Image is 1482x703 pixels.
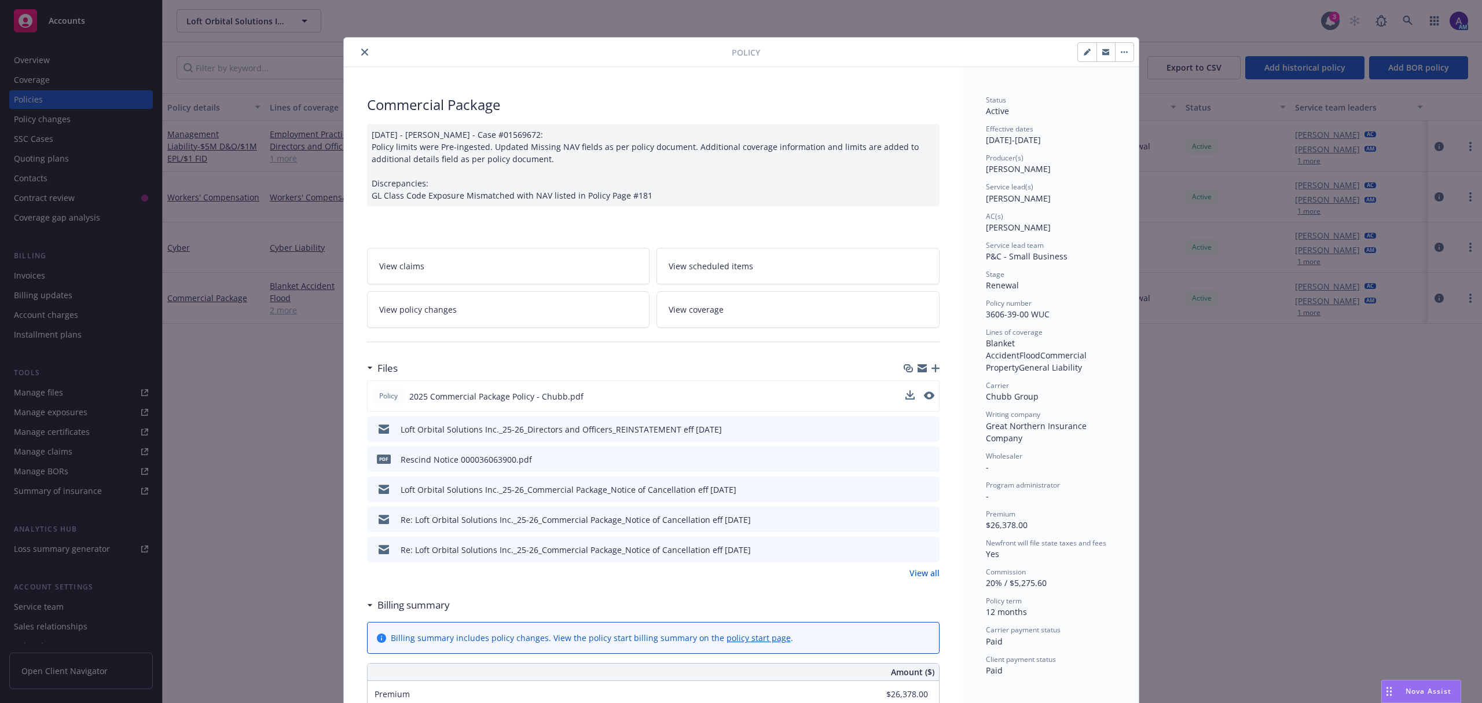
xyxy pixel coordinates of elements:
a: View policy changes [367,291,650,328]
span: Paid [986,665,1003,676]
span: 20% / $5,275.60 [986,577,1047,588]
span: Commercial Property [986,350,1089,373]
span: Wholesaler [986,451,1022,461]
span: Service lead team [986,240,1044,250]
span: [PERSON_NAME] [986,222,1051,233]
span: Policy number [986,298,1032,308]
span: 3606-39-00 WUC [986,309,1050,320]
button: preview file [925,453,935,466]
button: download file [906,453,915,466]
button: preview file [925,514,935,526]
button: preview file [925,544,935,556]
a: View scheduled items [656,248,940,284]
span: Writing company [986,409,1040,419]
a: View all [909,567,940,579]
button: close [358,45,372,59]
span: Carrier payment status [986,625,1061,635]
span: Amount ($) [891,666,934,678]
div: [DATE] - [PERSON_NAME] - Case #01569672: Policy limits were Pre-ingested. Updated Missing NAV fie... [367,124,940,206]
button: preview file [925,423,935,435]
span: Policy [377,391,400,401]
span: Policy term [986,596,1022,606]
span: Policy [732,46,760,58]
button: Nova Assist [1381,680,1461,703]
span: View policy changes [379,303,457,316]
span: - [986,462,989,473]
span: Effective dates [986,124,1033,134]
a: policy start page [727,632,791,643]
span: Great Northern Insurance Company [986,420,1089,444]
input: 0.00 [860,686,935,703]
span: View claims [379,260,424,272]
span: Flood [1019,350,1040,361]
span: Lines of coverage [986,327,1043,337]
span: 2025 Commercial Package Policy - Chubb.pdf [409,390,584,402]
span: Premium [986,509,1015,519]
span: Nova Assist [1406,686,1451,696]
span: Yes [986,548,999,559]
span: Chubb Group [986,391,1039,402]
div: [DATE] - [DATE] [986,124,1116,146]
span: $26,378.00 [986,519,1028,530]
span: [PERSON_NAME] [986,193,1051,204]
span: Paid [986,636,1003,647]
button: preview file [924,390,934,402]
div: Rescind Notice 000036063900.pdf [401,453,532,466]
div: Loft Orbital Solutions Inc._25-26_Directors and Officers_REINSTATEMENT eff [DATE] [401,423,722,435]
span: View coverage [669,303,724,316]
span: Status [986,95,1006,105]
button: download file [906,514,915,526]
div: Billing summary includes policy changes. View the policy start billing summary on the . [391,632,793,644]
a: View coverage [656,291,940,328]
div: Re: Loft Orbital Solutions Inc._25-26_Commercial Package_Notice of Cancellation eff [DATE] [401,544,751,556]
h3: Files [377,361,398,376]
span: Producer(s) [986,153,1024,163]
span: Renewal [986,280,1019,291]
span: pdf [377,455,391,463]
span: Commission [986,567,1026,577]
span: 12 months [986,606,1027,617]
div: Drag to move [1382,680,1396,702]
button: preview file [924,391,934,400]
span: Stage [986,269,1004,279]
span: P&C - Small Business [986,251,1068,262]
a: View claims [367,248,650,284]
span: Program administrator [986,480,1060,490]
div: Loft Orbital Solutions Inc._25-26_Commercial Package_Notice of Cancellation eff [DATE] [401,484,736,496]
span: [PERSON_NAME] [986,163,1051,174]
button: preview file [925,484,935,496]
button: download file [906,544,915,556]
button: download file [906,423,915,435]
div: Billing summary [367,598,450,613]
button: download file [905,390,915,402]
div: Commercial Package [367,95,940,115]
span: Client payment status [986,654,1056,664]
button: download file [906,484,915,496]
span: Premium [375,689,410,700]
button: download file [905,390,915,400]
span: AC(s) [986,211,1003,221]
span: Newfront will file state taxes and fees [986,538,1106,548]
span: - [986,490,989,501]
div: Re: Loft Orbital Solutions Inc._25-26_Commercial Package_Notice of Cancellation eff [DATE] [401,514,751,526]
span: View scheduled items [669,260,753,272]
h3: Billing summary [377,598,450,613]
span: Blanket Accident [986,338,1019,361]
span: Carrier [986,380,1009,390]
span: General Liability [1019,362,1082,373]
div: Files [367,361,398,376]
span: Active [986,105,1009,116]
span: Service lead(s) [986,182,1033,192]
